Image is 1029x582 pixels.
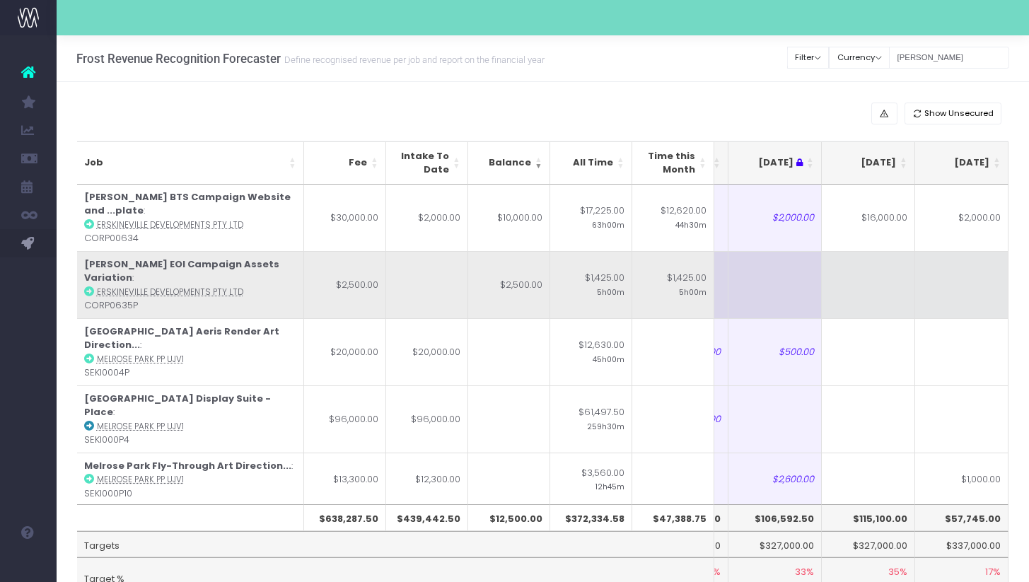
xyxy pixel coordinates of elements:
[304,318,386,385] td: $20,000.00
[386,504,468,531] th: $439,442.50
[632,251,714,318] td: $1,425.00
[889,47,1009,69] input: Search...
[468,504,550,531] th: $12,500.00
[795,565,814,579] span: 33%
[728,504,822,531] th: $106,592.50
[728,318,822,385] td: $500.00
[76,52,545,66] h3: Frost Revenue Recognition Forecaster
[550,185,632,251] td: $17,225.00
[822,531,915,558] td: $327,000.00
[592,218,624,231] small: 63h00m
[304,141,386,185] th: Fee: activate to sort column ascending
[822,141,915,185] th: Sep 25: activate to sort column ascending
[97,286,243,298] abbr: Erskineville Developments Pty Ltd
[822,504,915,531] th: $115,100.00
[97,354,184,365] abbr: Melrose Park PP UJV1
[84,392,271,419] strong: [GEOGRAPHIC_DATA] Display Suite - Place
[304,453,386,506] td: $13,300.00
[587,419,624,432] small: 259h30m
[550,251,632,318] td: $1,425.00
[593,352,624,365] small: 45h00m
[924,107,994,120] span: Show Unsecured
[915,185,1008,251] td: $2,000.00
[675,218,707,231] small: 44h30m
[915,504,1008,531] th: $57,745.00
[632,185,714,251] td: $12,620.00
[787,47,830,69] button: Filter
[386,453,468,506] td: $12,300.00
[304,504,386,531] th: $638,287.50
[550,504,632,531] th: $372,334.58
[550,141,632,185] th: All Time: activate to sort column ascending
[77,531,714,558] td: Targets
[97,421,184,432] abbr: Melrose Park PP UJV1
[77,385,304,453] td: : SEKI000P4
[550,453,632,506] td: $3,560.00
[18,554,39,575] img: images/default_profile_image.png
[597,285,624,298] small: 5h00m
[728,141,822,185] th: Aug 25 : activate to sort column ascending
[77,141,304,185] th: Job: activate to sort column ascending
[550,385,632,453] td: $61,497.50
[84,325,279,352] strong: [GEOGRAPHIC_DATA] Aeris Render Art Direction...
[679,285,707,298] small: 5h00m
[468,141,550,185] th: Balance: activate to sort column ascending
[304,251,386,318] td: $2,500.00
[77,453,304,506] td: : SEKI000P10
[632,141,714,185] th: Time this Month: activate to sort column ascending
[822,185,915,251] td: $16,000.00
[386,318,468,385] td: $20,000.00
[829,47,890,69] button: Currency
[915,141,1008,185] th: Oct 25: activate to sort column ascending
[386,385,468,453] td: $96,000.00
[84,190,291,218] strong: [PERSON_NAME] BTS Campaign Website and ...plate
[84,257,279,285] strong: [PERSON_NAME] EOI Campaign Assets Variation
[281,52,545,66] small: Define recognised revenue per job and report on the financial year
[77,251,304,318] td: : CORP0635P
[728,531,822,558] td: $327,000.00
[595,479,624,492] small: 12h45m
[915,453,1008,506] td: $1,000.00
[985,565,1001,579] span: 17%
[550,318,632,385] td: $12,630.00
[97,219,243,231] abbr: Erskineville Developments Pty Ltd
[304,385,386,453] td: $96,000.00
[97,474,184,485] abbr: Melrose Park PP UJV1
[84,459,291,472] strong: Melrose Park Fly-Through Art Direction...
[386,141,468,185] th: Intake To Date: activate to sort column ascending
[77,318,304,385] td: : SEKI0004P
[888,565,907,579] span: 35%
[468,185,550,251] td: $10,000.00
[77,185,304,251] td: : CORP00634
[728,453,822,506] td: $2,600.00
[728,185,822,251] td: $2,000.00
[905,103,1002,124] button: Show Unsecured
[304,185,386,251] td: $30,000.00
[386,185,468,251] td: $2,000.00
[468,251,550,318] td: $2,500.00
[915,531,1008,558] td: $337,000.00
[632,504,714,531] th: $47,388.75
